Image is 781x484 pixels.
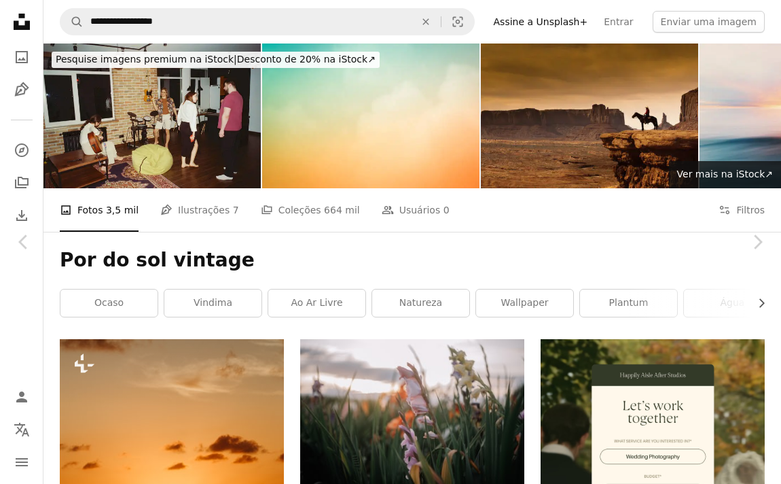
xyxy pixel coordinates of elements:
a: Coleções 664 mil [261,188,360,232]
img: Ocidental de Cowboy americano nativo a cavalo no Monument Valley Tribal Park [481,44,698,188]
a: plantum [580,290,677,317]
span: 7 [233,203,239,218]
a: Ilustrações [8,76,35,103]
a: Coleções [8,169,35,196]
a: Próximo [733,177,781,307]
a: Usuários 0 [382,188,450,232]
span: 0 [443,203,450,218]
a: Entrar [596,11,641,33]
a: Entrar / Cadastrar-se [8,383,35,411]
button: Pesquise na Unsplash [60,9,84,35]
a: vindima [164,290,261,317]
button: Limpar [411,9,441,35]
form: Pesquise conteúdo visual em todo o site [60,8,475,35]
a: Pesquise imagens premium na iStock|Desconto de 20% na iStock↗ [43,44,388,76]
img: Fundo do céu por do sol lindo na natureza de verão [262,44,479,188]
img: Amigos passando tempo juntos em casa [43,44,261,188]
button: Pesquisa visual [441,9,474,35]
span: 664 mil [324,203,360,218]
a: Ilustrações 7 [160,188,239,232]
a: Explorar [8,137,35,164]
a: Água [684,290,781,317]
div: Desconto de 20% na iStock ↗ [52,52,380,68]
button: Enviar uma imagem [653,11,765,33]
a: Fotos [8,44,35,71]
button: Menu [8,449,35,476]
button: Filtros [719,188,765,232]
a: natureza [372,290,469,317]
a: ao ar livre [268,290,365,317]
a: Ver mais na iStock↗ [669,161,781,188]
button: Idioma [8,416,35,443]
a: ocaso [60,290,158,317]
a: Wallpaper [476,290,573,317]
span: Ver mais na iStock ↗ [677,169,773,179]
a: Assine a Unsplash+ [486,11,596,33]
span: Pesquise imagens premium na iStock | [56,54,237,65]
h1: Por do sol vintage [60,248,765,273]
a: flores brancas com folhas verdes [300,408,524,420]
